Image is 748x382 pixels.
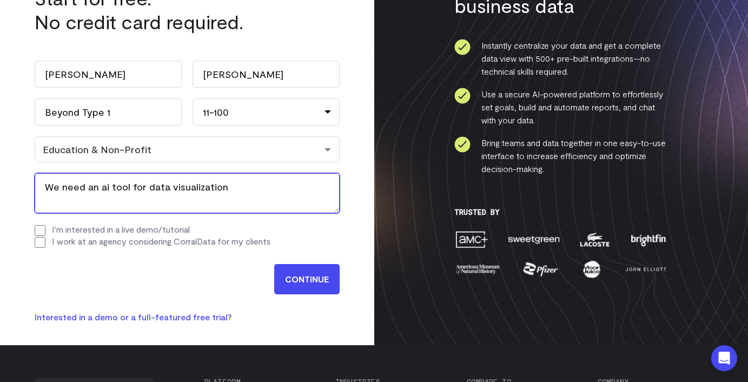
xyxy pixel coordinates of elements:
[454,39,668,78] li: Instantly centralize your data and get a complete data view with 500+ pre-built integrations—no t...
[454,136,668,175] li: Bring teams and data together in one easy-to-use interface to increase efficiency and optimize de...
[35,312,231,322] a: Interested in a demo or a full-featured free trial?
[35,61,182,88] input: First Name
[454,88,668,127] li: Use a secure AI-powered platform to effortlessly set goals, build and automate reports, and chat ...
[193,98,340,126] div: 11-100
[711,345,737,371] div: Open Intercom Messenger
[43,143,332,155] div: Education & Non-Profit
[52,236,270,246] label: I work at an agency considering CorralData for my clients
[274,264,340,294] input: CONTINUE
[454,208,668,216] h3: Trusted By
[52,224,190,234] label: I'm interested in a live demo/tutorial
[193,61,340,88] input: Last Name
[35,98,182,126] input: Company Name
